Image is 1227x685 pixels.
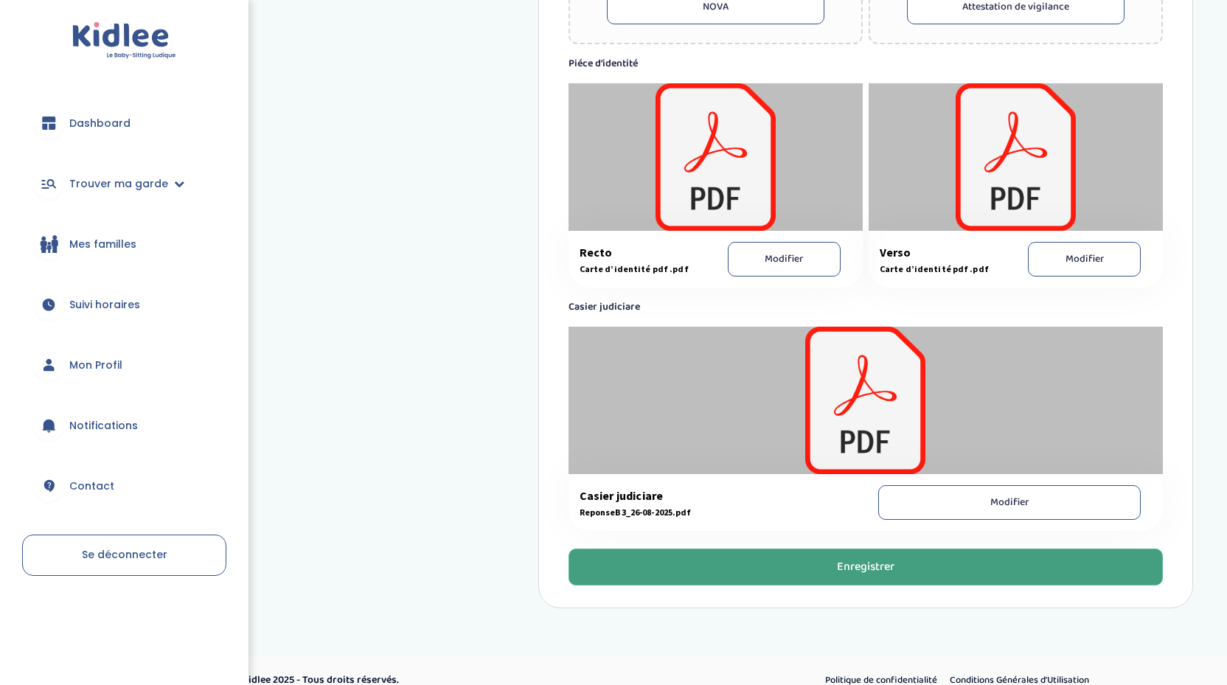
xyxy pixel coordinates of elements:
span: Carte d’identité pdf .pdf [880,263,1002,274]
span: Trouver ma garde [69,176,168,192]
span: Verso [880,245,1002,260]
button: Enregistrer [569,549,1163,585]
a: Suivi horaires [22,278,226,331]
a: Dashboard [22,97,226,150]
span: ReponseB3_26-08-2025.pdf [580,507,852,518]
span: Notifications [69,418,138,434]
span: Mon Profil [69,358,122,373]
div: Enregistrer [837,559,894,576]
a: Mon Profil [22,338,226,392]
a: Contact [22,459,226,512]
a: Mes familles [22,218,226,271]
span: Mes familles [69,237,136,252]
label: Piéce d’identité [569,56,1163,72]
span: Carte d’identité pdf .pdf [580,263,702,274]
button: Modifier [878,485,1141,520]
a: Notifications [22,399,226,452]
span: Se déconnecter [82,547,167,562]
span: Dashboard [69,116,131,131]
button: Modifier [728,242,841,277]
a: Se déconnecter [22,535,226,576]
a: Trouver ma garde [22,157,226,210]
span: Contact [69,479,114,494]
label: Casier judiciare [569,299,1163,315]
img: logo.svg [72,22,176,60]
span: Casier judiciare [580,488,852,503]
button: Modifier [1028,242,1141,277]
span: Recto [580,245,702,260]
span: Suivi horaires [69,297,140,313]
